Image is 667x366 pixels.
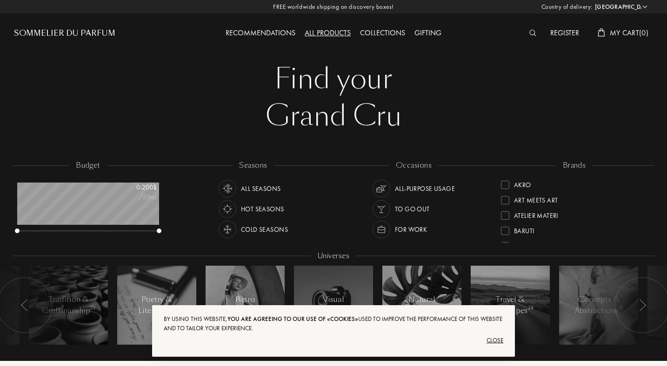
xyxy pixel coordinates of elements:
[221,27,300,39] div: Recommendations
[528,305,534,311] span: 24
[137,294,177,316] div: Poetry & Literature
[514,208,558,220] div: Atelier Materi
[529,30,536,36] img: search_icn_white.svg
[300,28,355,38] a: All products
[514,177,531,190] div: Akro
[221,182,234,195] img: usage_season_average_white.svg
[233,160,273,171] div: seasons
[395,221,427,238] div: For Work
[355,28,410,38] a: Collections
[110,183,157,192] div: 0 - 200 $
[402,294,442,316] div: Natural Fragrance
[221,203,234,216] img: usage_season_hot_white.svg
[224,294,267,316] div: Retro Inspiration
[487,294,533,316] div: Travel & Landscapes
[311,251,356,261] div: Universes
[514,192,558,205] div: Art Meets Art
[110,192,157,202] div: /50mL
[21,60,646,98] div: Find your
[164,333,503,348] div: Close
[598,28,605,37] img: cart_white.svg
[241,221,288,238] div: Cold Seasons
[14,28,115,39] a: Sommelier du Parfum
[355,27,410,39] div: Collections
[639,299,646,311] img: arr_left.svg
[21,299,28,311] img: arr_left.svg
[514,223,534,235] div: Baruti
[241,180,281,197] div: All Seasons
[410,27,446,39] div: Gifting
[375,223,388,236] img: usage_occasion_work_white.svg
[375,182,388,195] img: usage_occasion_all_white.svg
[541,2,593,12] span: Country of delivery:
[546,28,584,38] a: Register
[410,28,446,38] a: Gifting
[221,28,300,38] a: Recommendations
[314,294,354,316] div: Visual Fragrance
[241,200,284,218] div: Hot Seasons
[164,314,503,333] div: By using this website, used to improve the performance of this website and to tailor your experie...
[546,27,584,39] div: Register
[221,223,234,236] img: usage_season_cold_white.svg
[227,315,358,323] span: you are agreeing to our use of «cookies»
[69,160,107,171] div: budget
[514,238,560,251] div: Binet-Papillon
[395,200,430,218] div: To go Out
[395,180,455,197] div: All-purpose Usage
[556,160,593,171] div: brands
[21,98,646,135] div: Grand Cru
[300,27,355,39] div: All products
[375,203,388,216] img: usage_occasion_party_white.svg
[389,160,438,171] div: occasions
[610,28,648,38] span: My Cart ( 0 )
